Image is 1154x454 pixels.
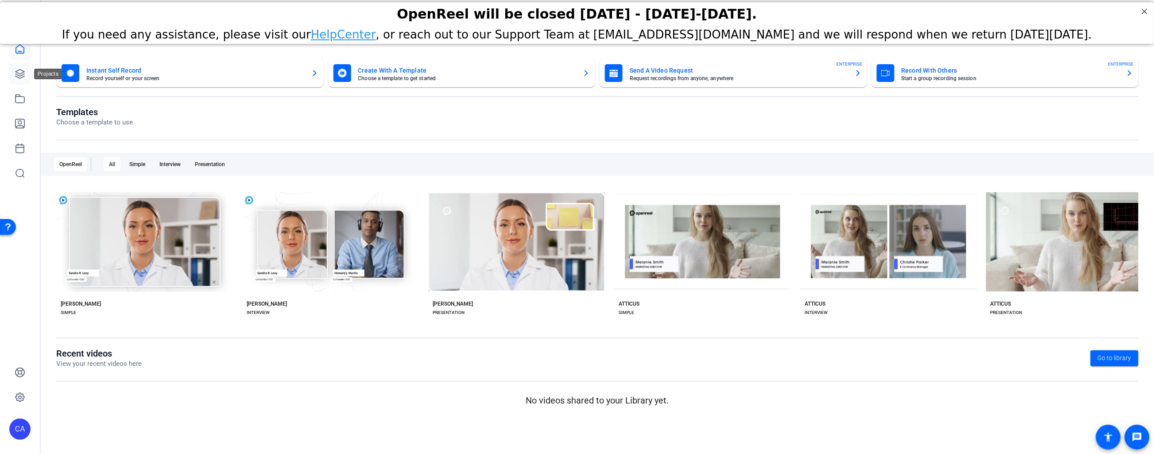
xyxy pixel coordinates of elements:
span: Start with [PERSON_NAME] [491,223,555,229]
div: INTERVIEW [247,309,270,316]
mat-icon: check_circle [1036,221,1047,231]
div: OpenReel will be closed [DATE] - [DATE]-[DATE]. [11,4,1143,19]
mat-icon: accessibility [1103,432,1114,442]
span: Preview [PERSON_NAME] [307,248,367,254]
mat-card-title: Record With Others [902,65,1119,76]
span: Start with [PERSON_NAME] [119,223,183,229]
div: [PERSON_NAME] [247,300,287,307]
mat-icon: check_circle [106,221,117,231]
mat-icon: check_circle [664,221,675,231]
span: If you need any assistance, please visit our , or reach out to our Support Team at [EMAIL_ADDRESS... [62,26,1092,39]
div: PRESENTATION [433,309,465,316]
p: View your recent videos here [56,359,142,369]
p: Choose a template to use [56,117,133,128]
div: SIMPLE [619,309,634,316]
mat-card-title: Send A Video Request [630,65,848,76]
div: OpenReel [54,157,87,171]
span: Start with [PERSON_NAME] [863,223,927,229]
div: PRESENTATION [991,309,1022,316]
div: ATTICUS [619,300,639,307]
div: CA [9,419,31,440]
div: Presentation [190,157,230,171]
h1: Recent videos [56,348,142,359]
mat-icon: play_arrow [1050,246,1061,256]
span: Preview Atticus [691,248,728,254]
span: Preview [PERSON_NAME] [121,248,181,254]
mat-icon: check_circle [478,221,489,231]
mat-card-subtitle: Start a group recording session [902,76,1119,81]
mat-icon: play_arrow [678,246,689,256]
button: Send A Video RequestRequest recordings from anyone, anywhereENTERPRISE [600,59,867,87]
mat-card-subtitle: Choose a template to get started [358,76,576,81]
span: Preview [PERSON_NAME] [493,248,553,254]
a: HelpCenter [311,26,376,39]
span: Preview Atticus [877,248,914,254]
div: [PERSON_NAME] [433,300,473,307]
div: Interview [154,157,186,171]
mat-card-title: Create With A Template [358,65,576,76]
mat-icon: check_circle [292,221,303,231]
div: INTERVIEW [805,309,828,316]
div: ATTICUS [991,300,1011,307]
mat-icon: play_arrow [480,246,491,256]
span: ENTERPRISE [1108,61,1134,67]
p: No videos shared to your Library yet. [56,394,1139,407]
div: All [104,157,120,171]
div: SIMPLE [61,309,76,316]
h1: Templates [56,107,133,117]
span: Preview Atticus [1063,248,1100,254]
div: Simple [124,157,151,171]
span: Start with [PERSON_NAME] [305,223,369,229]
div: ATTICUS [805,300,825,307]
button: Instant Self RecordRecord yourself or your screen [56,59,324,87]
mat-icon: play_arrow [864,246,875,256]
button: Record With OthersStart a group recording sessionENTERPRISE [871,59,1139,87]
div: Projects [34,69,62,79]
mat-icon: play_arrow [108,246,119,256]
span: Start with [PERSON_NAME] [677,223,741,229]
a: Go to library [1091,350,1139,366]
span: Go to library [1098,353,1131,363]
mat-card-subtitle: Record yourself or your screen [86,76,304,81]
mat-card-subtitle: Request recordings from anyone, anywhere [630,76,848,81]
mat-icon: check_circle [850,221,861,231]
span: Start with [PERSON_NAME] [1049,223,1113,229]
div: [PERSON_NAME] [61,300,101,307]
mat-card-title: Instant Self Record [86,65,304,76]
span: ENTERPRISE [837,61,863,67]
button: Create With A TemplateChoose a template to get started [328,59,596,87]
mat-icon: message [1132,432,1142,442]
mat-icon: play_arrow [294,246,305,256]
